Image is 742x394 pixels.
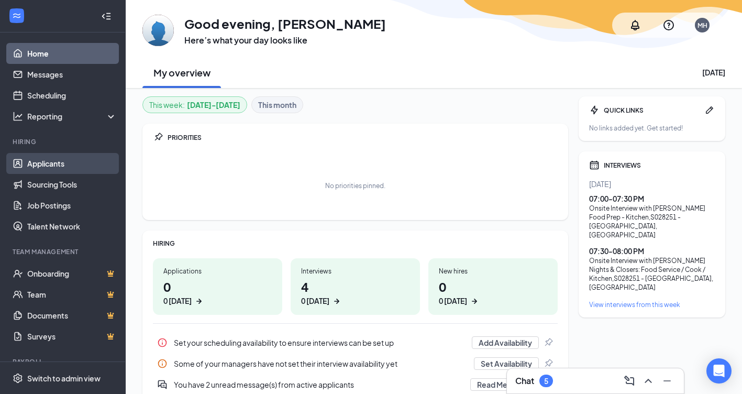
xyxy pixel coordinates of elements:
[589,105,600,115] svg: Bolt
[589,256,715,265] div: Onsite Interview with [PERSON_NAME]
[589,213,715,239] div: Food Prep - Kitchen , S028251 - [GEOGRAPHIC_DATA], [GEOGRAPHIC_DATA]
[604,106,700,115] div: QUICK LINKS
[174,379,464,390] div: You have 2 unread message(s) from active applicants
[662,19,675,31] svg: QuestionInfo
[149,99,240,111] div: This week :
[623,375,636,387] svg: ComposeMessage
[697,21,707,30] div: MH
[331,296,342,307] svg: ArrowRight
[301,278,409,307] h1: 4
[704,105,715,115] svg: Pen
[325,181,385,190] div: No priorities pinned.
[702,67,725,78] div: [DATE]
[153,332,558,353] div: Set your scheduling availability to ensure interviews can be set up
[153,132,163,143] svg: Pin
[621,373,638,389] button: ComposeMessage
[27,85,117,106] a: Scheduling
[589,300,715,309] a: View interviews from this week
[27,305,117,326] a: DocumentsCrown
[629,19,641,31] svg: Notifications
[168,133,558,142] div: PRIORITIES
[515,375,534,387] h3: Chat
[27,326,117,347] a: SurveysCrown
[153,239,558,248] div: HIRING
[589,160,600,170] svg: Calendar
[642,375,655,387] svg: ChevronUp
[661,375,673,387] svg: Minimize
[428,258,558,315] a: New hires00 [DATE]ArrowRight
[589,265,715,292] div: Nights & Closers: Food Service / Cook / Kitchen , S028251 - [GEOGRAPHIC_DATA], [GEOGRAPHIC_DATA]
[163,267,272,276] div: Applications
[706,358,732,384] div: Open Intercom Messenger
[184,15,386,32] h1: Good evening, [PERSON_NAME]
[13,247,115,256] div: Team Management
[258,99,296,111] b: This month
[27,111,117,122] div: Reporting
[153,66,211,79] h2: My overview
[27,43,117,64] a: Home
[13,137,115,146] div: Hiring
[640,373,657,389] button: ChevronUp
[589,193,715,204] div: 07:00 - 07:30 PM
[157,358,168,369] svg: Info
[474,357,539,370] button: Set Availability
[439,295,467,307] div: 0 [DATE]
[27,153,117,174] a: Applicants
[13,111,23,122] svg: Analysis
[27,263,117,284] a: OnboardingCrown
[291,258,420,315] a: Interviews40 [DATE]ArrowRight
[589,204,715,213] div: Onsite Interview with [PERSON_NAME]
[469,296,480,307] svg: ArrowRight
[163,278,272,307] h1: 0
[101,11,112,21] svg: Collapse
[174,358,468,369] div: Some of your managers have not set their interview availability yet
[194,296,204,307] svg: ArrowRight
[604,161,715,170] div: INTERVIEWS
[27,195,117,216] a: Job Postings
[27,216,117,237] a: Talent Network
[153,258,282,315] a: Applications00 [DATE]ArrowRight
[27,284,117,305] a: TeamCrown
[187,99,240,111] b: [DATE] - [DATE]
[544,377,548,386] div: 5
[27,64,117,85] a: Messages
[659,373,675,389] button: Minimize
[153,353,558,374] a: InfoSome of your managers have not set their interview availability yetSet AvailabilityPin
[589,246,715,256] div: 07:30 - 08:00 PM
[163,295,192,307] div: 0 [DATE]
[439,267,547,276] div: New hires
[589,179,715,189] div: [DATE]
[153,353,558,374] div: Some of your managers have not set their interview availability yet
[13,357,115,366] div: Payroll
[301,295,329,307] div: 0 [DATE]
[157,337,168,348] svg: Info
[470,378,539,391] button: Read Messages
[153,332,558,353] a: InfoSet your scheduling availability to ensure interviews can be set upAdd AvailabilityPin
[301,267,409,276] div: Interviews
[142,15,174,46] img: Melissa Hundley
[12,10,22,21] svg: WorkstreamLogo
[589,124,715,133] div: No links added yet. Get started!
[13,373,23,384] svg: Settings
[27,373,101,384] div: Switch to admin view
[472,336,539,349] button: Add Availability
[543,358,553,369] svg: Pin
[174,337,466,348] div: Set your scheduling availability to ensure interviews can be set up
[157,379,168,390] svg: DoubleChatActive
[184,35,386,46] h3: Here’s what your day looks like
[27,174,117,195] a: Sourcing Tools
[543,337,553,348] svg: Pin
[439,278,547,307] h1: 0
